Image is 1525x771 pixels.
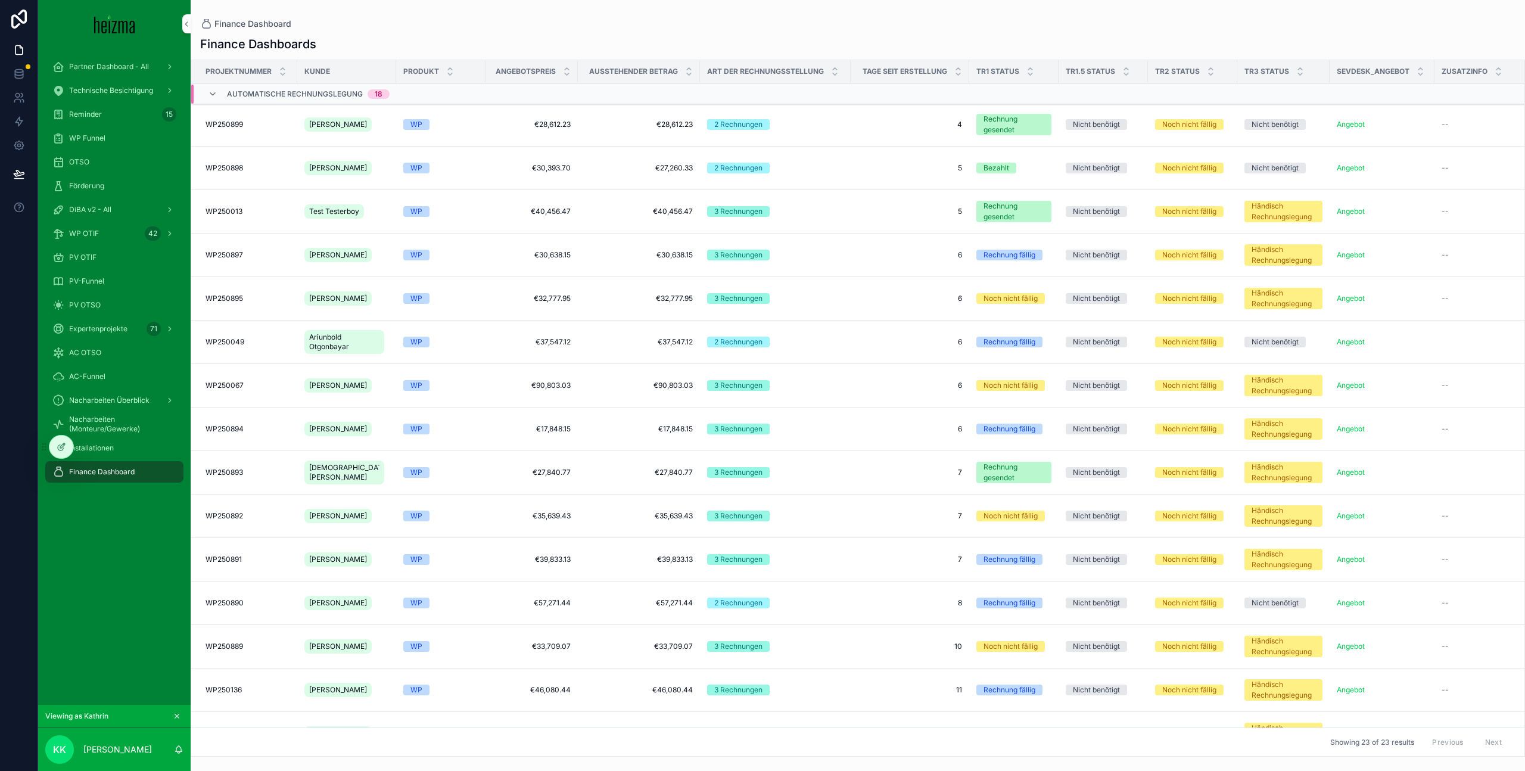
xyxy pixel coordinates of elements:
[1073,380,1120,391] div: Nicht benötigt
[227,89,363,99] span: Automatische Rechnungslegung
[1244,119,1322,130] a: Nicht benötigt
[1162,293,1216,304] div: Noch nicht fällig
[1252,375,1315,396] div: Händisch Rechnungslegung
[984,462,1044,483] div: Rechnung gesendet
[309,250,367,260] span: [PERSON_NAME]
[1155,119,1230,130] a: Noch nicht fällig
[45,56,183,77] a: Partner Dashboard - All
[45,80,183,101] a: Technische Besichtigung
[410,337,422,347] div: WP
[858,468,962,477] a: 7
[1252,337,1299,347] div: Nicht benötigt
[1066,293,1141,304] a: Nicht benötigt
[493,120,571,129] span: €28,612.23
[707,250,844,260] a: 3 Rechnungen
[69,415,172,434] span: Nacharbeiten (Monteure/Gewerke)
[206,120,290,129] a: WP250899
[585,511,693,521] span: €35,639.43
[1244,505,1322,527] a: Händisch Rechnungslegung
[585,120,693,129] a: €28,612.23
[1442,424,1449,434] span: --
[493,294,571,303] span: €32,777.95
[1337,468,1427,477] a: Angebot
[984,114,1044,135] div: Rechnung gesendet
[707,424,844,434] a: 3 Rechnungen
[1155,424,1230,434] a: Noch nicht fällig
[1073,250,1120,260] div: Nicht benötigt
[304,328,389,356] a: Ariunbold Otgonbayar
[1066,250,1141,260] a: Nicht benötigt
[38,48,191,498] div: scrollable content
[714,163,762,173] div: 2 Rechnungen
[403,467,478,478] a: WP
[206,468,243,477] span: WP250893
[707,293,844,304] a: 3 Rechnungen
[1155,293,1230,304] a: Noch nicht fällig
[206,381,244,390] span: WP250067
[206,250,243,260] span: WP250897
[69,181,104,191] span: Förderung
[69,348,101,357] span: AC OTSO
[1066,119,1141,130] a: Nicht benötigt
[206,207,242,216] span: WP250013
[206,468,290,477] a: WP250893
[585,294,693,303] a: €32,777.95
[714,206,762,217] div: 3 Rechnungen
[45,437,183,459] a: Installationen
[858,250,962,260] a: 6
[145,226,161,241] div: 42
[1162,163,1216,173] div: Noch nicht fällig
[1337,511,1365,520] a: Angebot
[69,205,111,214] span: DiBA v2 - All
[69,276,104,286] span: PV-Funnel
[976,337,1051,347] a: Rechnung fällig
[1162,511,1216,521] div: Noch nicht fällig
[1155,467,1230,478] a: Noch nicht fällig
[1244,163,1322,173] a: Nicht benötigt
[69,300,101,310] span: PV OTSO
[1066,467,1141,478] a: Nicht benötigt
[69,253,97,262] span: PV OTIF
[493,163,571,173] a: €30,393.70
[585,381,693,390] a: €90,803.03
[69,372,105,381] span: AC-Funnel
[1442,250,1449,260] span: --
[1337,250,1427,260] a: Angebot
[304,158,389,178] a: [PERSON_NAME]
[858,120,962,129] span: 4
[1252,119,1299,130] div: Nicht benötigt
[1162,119,1216,130] div: Noch nicht fällig
[493,337,571,347] span: €37,547.12
[1244,418,1322,440] a: Händisch Rechnungslegung
[585,424,693,434] a: €17,848.15
[1252,505,1315,527] div: Händisch Rechnungslegung
[206,294,290,303] a: WP250895
[1155,250,1230,260] a: Noch nicht fällig
[1162,250,1216,260] div: Noch nicht fällig
[714,511,762,521] div: 3 Rechnungen
[410,467,422,478] div: WP
[45,461,183,483] a: Finance Dashboard
[1252,462,1315,483] div: Händisch Rechnungslegung
[858,424,962,434] span: 6
[403,119,478,130] a: WP
[1066,424,1141,434] a: Nicht benötigt
[493,511,571,521] a: €35,639.43
[1244,244,1322,266] a: Händisch Rechnungslegung
[984,424,1035,434] div: Rechnung fällig
[1244,288,1322,309] a: Händisch Rechnungslegung
[206,337,244,347] span: WP250049
[585,468,693,477] span: €27,840.77
[858,163,962,173] span: 5
[403,163,478,173] a: WP
[1073,511,1120,521] div: Nicht benötigt
[410,119,422,130] div: WP
[1337,163,1365,172] a: Angebot
[1337,207,1365,216] a: Angebot
[309,381,367,390] span: [PERSON_NAME]
[206,424,290,434] a: WP250894
[69,467,135,477] span: Finance Dashboard
[585,250,693,260] span: €30,638.15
